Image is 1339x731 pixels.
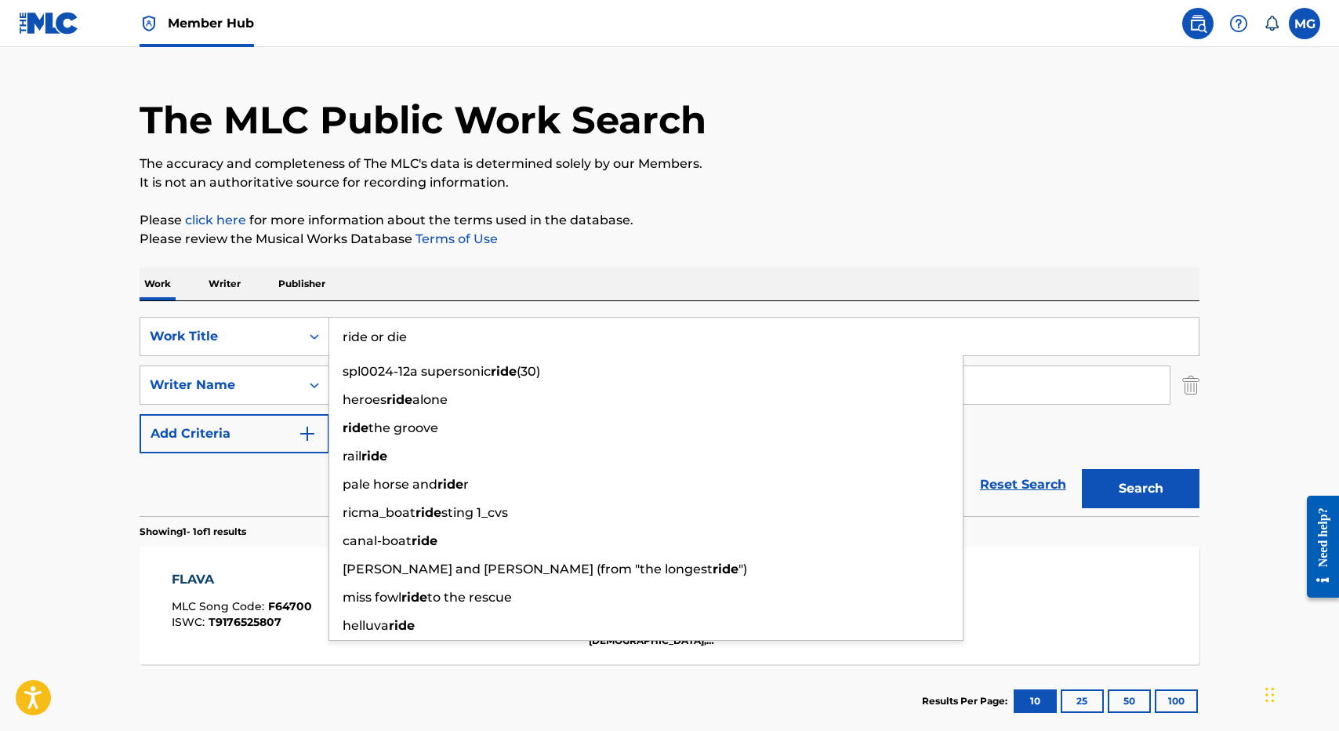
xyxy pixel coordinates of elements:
[1261,656,1339,731] iframe: Chat Widget
[738,562,747,576] span: ")
[368,420,438,435] span: the groove
[1295,483,1339,609] iframe: Resource Center
[343,449,361,464] span: rail
[1014,689,1057,713] button: 10
[140,96,706,144] h1: The MLC Public Work Search
[1061,689,1104,713] button: 25
[140,317,1199,516] form: Search Form
[412,231,498,246] a: Terms of Use
[412,392,448,407] span: alone
[140,547,1199,664] a: FLAVAMLC Song Code:F64700ISWC:T9176525807Writers (3)[PERSON_NAME], [PERSON_NAME] [PERSON_NAME] [P...
[343,392,386,407] span: heroes
[415,505,441,520] strong: ride
[1108,689,1151,713] button: 50
[1264,16,1279,31] div: Notifications
[140,155,1199,173] p: The accuracy and completeness of The MLC's data is determined solely by our Members.
[150,376,291,395] div: Writer Name
[298,424,317,443] img: 9d2ae6d4665cec9f34b9.svg
[1082,469,1199,508] button: Search
[343,590,401,605] span: miss fowl
[427,590,512,605] span: to the rescue
[140,267,176,300] p: Work
[972,467,1074,502] a: Reset Search
[140,414,329,453] button: Add Criteria
[1265,671,1275,718] div: Drag
[922,694,1011,708] p: Results Per Page:
[1223,8,1254,39] div: Help
[343,477,437,492] span: pale horse and
[343,420,368,435] strong: ride
[1155,689,1198,713] button: 100
[437,477,463,492] strong: ride
[361,449,387,464] strong: ride
[140,211,1199,230] p: Please for more information about the terms used in the database.
[185,213,246,227] a: click here
[140,230,1199,249] p: Please review the Musical Works Database
[172,599,268,613] span: MLC Song Code :
[401,590,427,605] strong: ride
[1289,8,1320,39] div: User Menu
[1182,365,1199,405] img: Delete Criterion
[274,267,330,300] p: Publisher
[268,599,312,613] span: F64700
[343,364,491,379] span: spl0024-12a supersonic
[140,14,158,33] img: Top Rightsholder
[343,533,412,548] span: canal-boat
[517,364,540,379] span: (30)
[343,505,415,520] span: ricma_boat
[463,477,469,492] span: r
[412,533,437,548] strong: ride
[1182,8,1214,39] a: Public Search
[343,618,389,633] span: helluva
[19,12,79,35] img: MLC Logo
[343,562,713,576] span: [PERSON_NAME] and [PERSON_NAME] (from "the longest
[168,14,254,32] span: Member Hub
[172,615,209,629] span: ISWC :
[140,525,246,539] p: Showing 1 - 1 of 1 results
[441,505,508,520] span: sting 1_cvs
[209,615,281,629] span: T9176525807
[389,618,415,633] strong: ride
[1188,14,1207,33] img: search
[1229,14,1248,33] img: help
[140,173,1199,192] p: It is not an authoritative source for recording information.
[491,364,517,379] strong: ride
[386,392,412,407] strong: ride
[713,562,738,576] strong: ride
[172,570,312,589] div: FLAVA
[204,267,245,300] p: Writer
[150,327,291,346] div: Work Title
